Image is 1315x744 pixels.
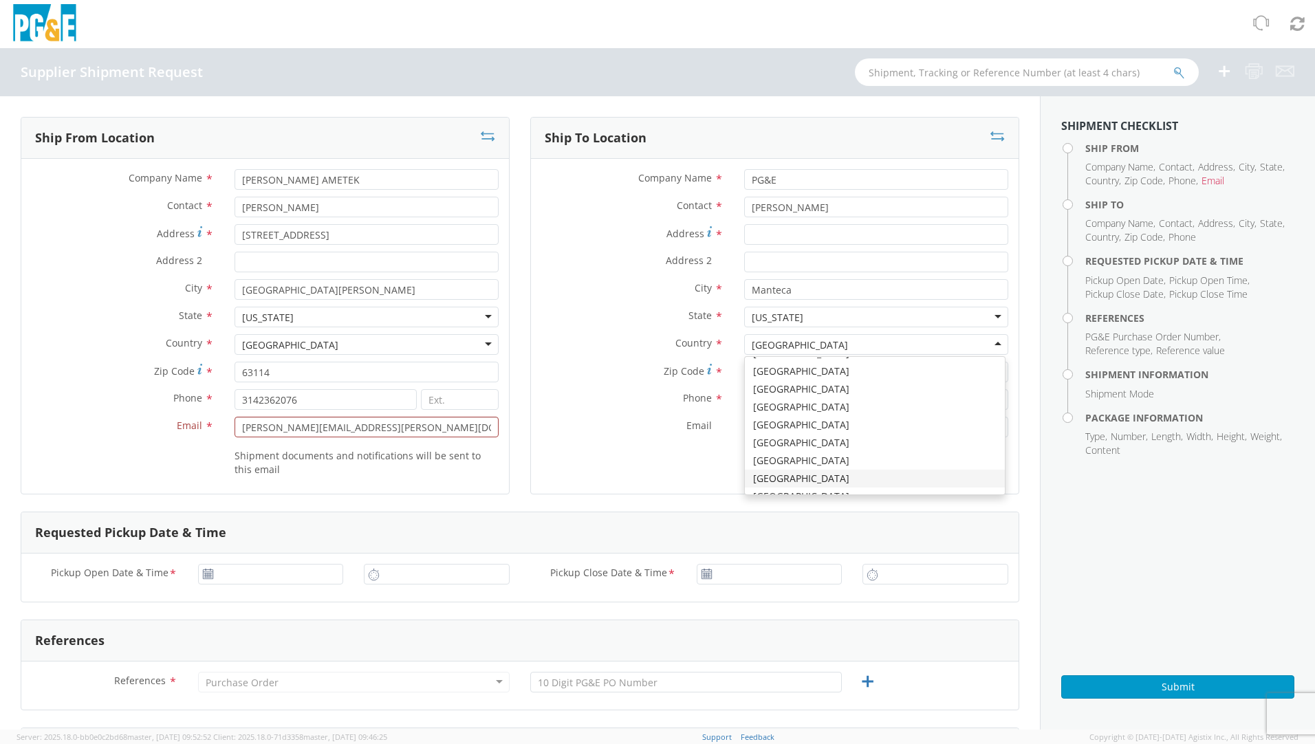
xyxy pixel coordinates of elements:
[1198,217,1233,230] span: Address
[206,676,279,690] div: Purchase Order
[1085,230,1119,243] span: Country
[1260,160,1283,173] span: State
[1085,330,1219,343] span: PG&E Purchase Order Number
[1111,430,1148,444] li: ,
[1151,430,1181,443] span: Length
[1260,217,1283,230] span: State
[114,674,166,687] span: References
[1085,160,1153,173] span: Company Name
[1085,430,1107,444] li: ,
[1169,174,1196,187] span: Phone
[745,470,1004,488] div: [GEOGRAPHIC_DATA]
[1151,430,1183,444] li: ,
[1085,256,1294,266] h4: Requested Pickup Date & Time
[1085,344,1153,358] li: ,
[745,452,1004,470] div: [GEOGRAPHIC_DATA]
[157,227,195,240] span: Address
[35,131,155,145] h3: Ship From Location
[1202,174,1224,187] span: Email
[1260,217,1285,230] li: ,
[638,171,712,184] span: Company Name
[129,171,202,184] span: Company Name
[179,309,202,322] span: State
[545,131,646,145] h3: Ship To Location
[664,364,704,378] span: Zip Code
[1061,675,1294,699] button: Submit
[1217,430,1247,444] li: ,
[1089,732,1298,743] span: Copyright © [DATE]-[DATE] Agistix Inc., All Rights Reserved
[745,380,1004,398] div: [GEOGRAPHIC_DATA]
[855,58,1199,86] input: Shipment, Tracking or Reference Number (at least 4 chars)
[177,419,202,432] span: Email
[741,732,774,742] a: Feedback
[1186,430,1213,444] li: ,
[1250,430,1282,444] li: ,
[1124,230,1163,243] span: Zip Code
[1169,230,1196,243] span: Phone
[1169,274,1248,287] span: Pickup Open Time
[1198,160,1233,173] span: Address
[666,227,704,240] span: Address
[1085,387,1154,400] span: Shipment Mode
[666,254,712,267] span: Address 2
[242,338,338,352] div: [GEOGRAPHIC_DATA]
[1239,217,1254,230] span: City
[745,416,1004,434] div: [GEOGRAPHIC_DATA]
[1061,118,1178,133] strong: Shipment Checklist
[1085,287,1164,300] span: Pickup Close Date
[1085,413,1294,423] h4: Package Information
[1085,217,1153,230] span: Company Name
[1085,313,1294,323] h4: References
[35,526,226,540] h3: Requested Pickup Date & Time
[1085,174,1119,187] span: Country
[1169,274,1250,287] li: ,
[745,362,1004,380] div: [GEOGRAPHIC_DATA]
[173,391,202,404] span: Phone
[745,434,1004,452] div: [GEOGRAPHIC_DATA]
[1085,230,1121,244] li: ,
[702,732,732,742] a: Support
[1085,344,1151,357] span: Reference type
[1085,330,1221,344] li: ,
[185,281,202,294] span: City
[1239,160,1254,173] span: City
[1239,217,1257,230] li: ,
[127,732,211,742] span: master, [DATE] 09:52:52
[1239,160,1257,174] li: ,
[235,447,499,477] label: Shipment documents and notifications will be sent to this email
[1169,174,1198,188] li: ,
[688,309,712,322] span: State
[1124,230,1165,244] li: ,
[745,488,1004,505] div: [GEOGRAPHIC_DATA]
[21,65,203,80] h4: Supplier Shipment Request
[10,4,79,45] img: pge-logo-06675f144f4cfa6a6814.png
[1085,369,1294,380] h4: Shipment Information
[242,311,294,325] div: [US_STATE]
[1159,160,1193,173] span: Contact
[17,732,211,742] span: Server: 2025.18.0-bb0e0c2bd68
[1250,430,1280,443] span: Weight
[1085,274,1164,287] span: Pickup Open Date
[303,732,387,742] span: master, [DATE] 09:46:25
[745,398,1004,416] div: [GEOGRAPHIC_DATA]
[1124,174,1165,188] li: ,
[1085,199,1294,210] h4: Ship To
[1085,274,1166,287] li: ,
[1085,430,1105,443] span: Type
[35,634,105,648] h3: References
[752,338,848,352] div: [GEOGRAPHIC_DATA]
[51,566,169,582] span: Pickup Open Date & Time
[695,281,712,294] span: City
[1085,287,1166,301] li: ,
[1085,444,1120,457] span: Content
[213,732,387,742] span: Client: 2025.18.0-71d3358
[1124,174,1163,187] span: Zip Code
[686,419,712,432] span: Email
[530,672,842,692] input: 10 Digit PG&E PO Number
[1085,160,1155,174] li: ,
[1260,160,1285,174] li: ,
[1159,217,1193,230] span: Contact
[752,311,803,325] div: [US_STATE]
[677,199,712,212] span: Contact
[166,336,202,349] span: Country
